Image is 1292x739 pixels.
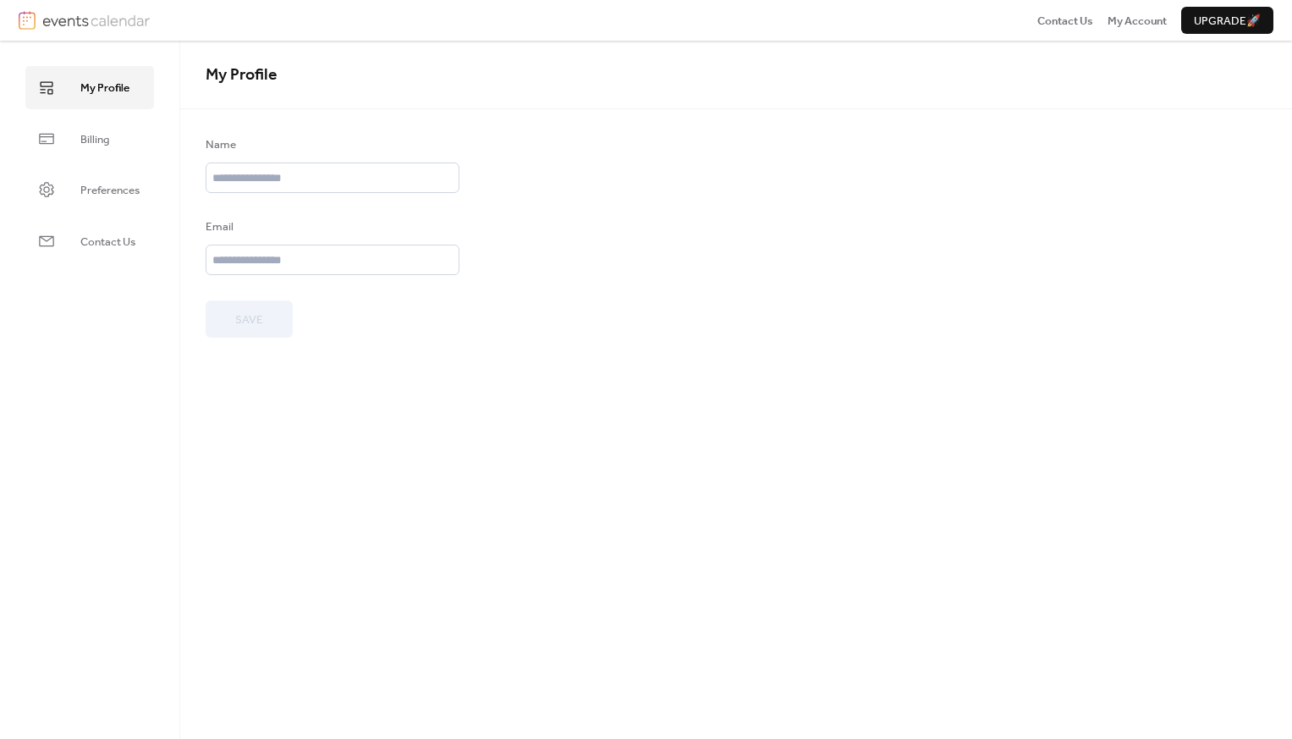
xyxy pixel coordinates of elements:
span: Contact Us [1037,13,1093,30]
span: Preferences [80,182,140,199]
img: logo [19,11,36,30]
span: My Profile [206,59,278,91]
a: Contact Us [25,220,154,262]
a: My Account [1108,12,1167,29]
div: Name [206,136,456,153]
span: Upgrade 🚀 [1194,13,1261,30]
button: Upgrade🚀 [1181,7,1273,34]
div: Email [206,218,456,235]
span: Contact Us [80,234,135,251]
a: Preferences [25,168,154,211]
span: My Profile [80,80,129,97]
a: My Profile [25,66,154,108]
img: logotype [42,11,150,30]
span: Billing [80,131,109,148]
a: Billing [25,118,154,160]
span: My Account [1108,13,1167,30]
a: Contact Us [1037,12,1093,29]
